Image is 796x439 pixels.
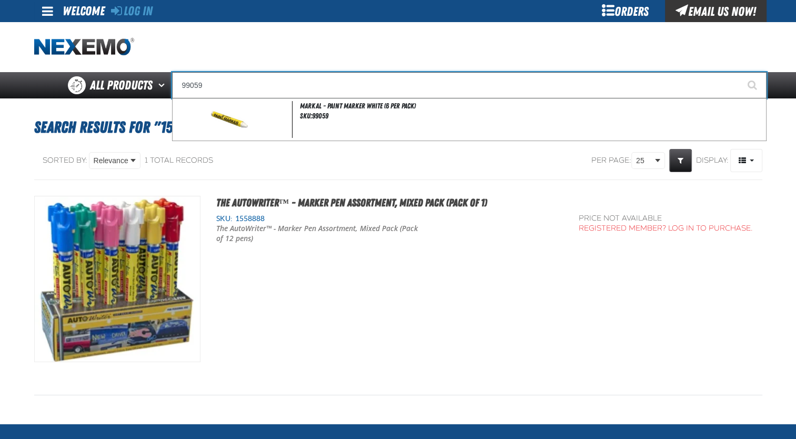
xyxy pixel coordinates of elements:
span: SKU:99059 [300,112,328,120]
button: Open All Products pages [155,72,172,98]
p: The AutoWriter™ - Marker Pen Assortment, Mixed Pack (Pack of 12 pens) [216,224,425,244]
span: Product Grid Views Toolbar [731,149,762,172]
span: Sorted By: [43,156,87,165]
a: Registered Member? Log In to purchase. [579,224,753,233]
input: Search [172,72,767,98]
img: Nexemo logo [34,38,134,56]
img: The AutoWriter™ - Marker Pen Assortment, Mixed Pack (Pack of 1) [35,196,200,362]
button: Start Searching [740,72,767,98]
button: Product Grid Views Toolbar [730,149,762,172]
span: 25 [636,155,653,166]
div: Price not available [579,214,753,224]
a: The AutoWriter™ - Marker Pen Assortment, Mixed Pack (Pack of 1) [216,196,487,209]
h1: Search Results for "1558888" [34,113,762,142]
span: Per page: [591,156,631,166]
a: Home [34,38,134,56]
div: SKU: [216,214,563,224]
a: Log In [111,4,153,18]
span: All Products [90,76,153,95]
span: Markal - Paint Marker White (6 per pack) [300,102,416,110]
div: 1 total records [145,156,213,166]
span: Display: [696,156,729,165]
span: 1558888 [233,214,265,223]
a: Expand or Collapse Grid Filters [669,149,692,172]
span: Relevance [94,155,128,166]
img: 5b115838f21ae608483152-99059.jpg [211,101,248,138]
: View Details of the The AutoWriter™ - Marker Pen Assortment, Mixed Pack (Pack of 1) [35,196,200,362]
